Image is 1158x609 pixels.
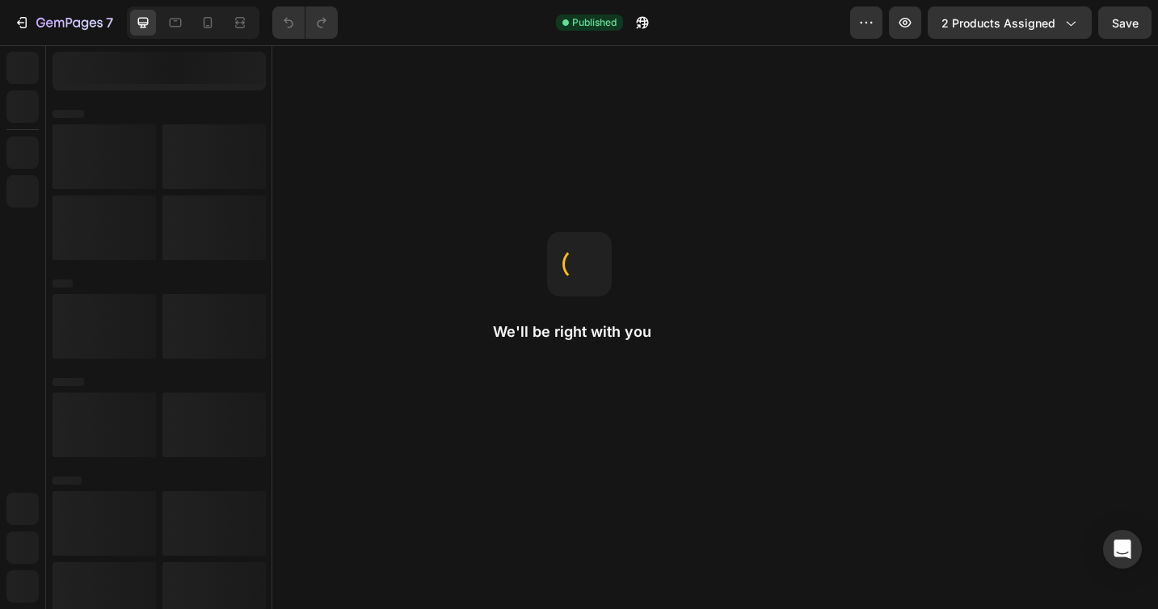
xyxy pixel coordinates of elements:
span: Published [572,15,617,30]
h2: We'll be right with you [493,322,666,342]
div: Undo/Redo [272,6,338,39]
p: 7 [106,13,113,32]
div: Open Intercom Messenger [1103,530,1142,569]
button: 2 products assigned [928,6,1092,39]
span: 2 products assigned [941,15,1055,31]
button: Save [1098,6,1152,39]
span: Save [1112,16,1139,30]
button: 7 [6,6,120,39]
